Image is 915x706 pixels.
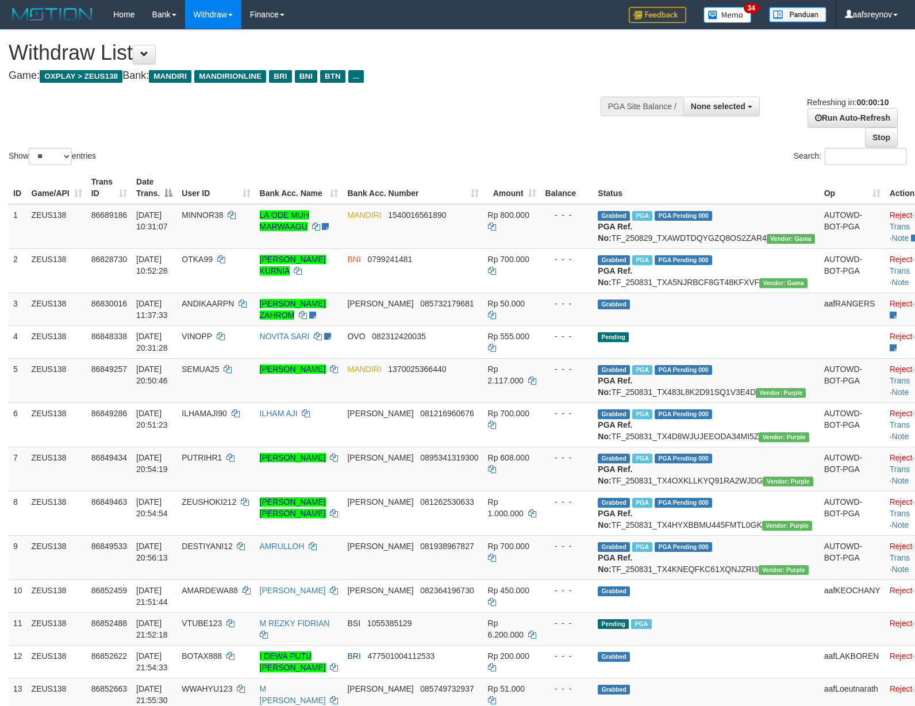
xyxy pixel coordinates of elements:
[759,278,808,288] span: Vendor URL: https://trx31.1velocity.biz
[420,453,478,462] span: Copy 0895341319300 to clipboard
[27,645,87,678] td: ZEUS138
[807,98,889,107] span: Refreshing in:
[40,70,122,83] span: OXPLAY > ZEUS138
[9,293,27,325] td: 3
[27,204,87,249] td: ZEUS138
[890,255,913,264] a: Reject
[488,210,529,220] span: Rp 800.000
[420,299,474,308] span: Copy 085732179681 to clipboard
[260,651,326,672] a: I DEWA PUTU [PERSON_NAME]
[27,447,87,491] td: ZEUS138
[388,210,446,220] span: Copy 1540016561890 to clipboard
[545,298,589,309] div: - - -
[177,171,255,204] th: User ID: activate to sort column ascending
[632,454,652,463] span: Marked by aafRornrotha
[856,98,889,107] strong: 00:00:10
[182,651,222,661] span: BOTAX888
[488,542,529,551] span: Rp 700.000
[545,254,589,265] div: - - -
[593,447,819,491] td: TF_250831_TX4OXKLLKYQ91RA2WJDG
[182,453,222,462] span: PUTRIHR1
[9,491,27,535] td: 8
[260,409,298,418] a: ILHAM AJI
[9,148,96,165] label: Show entries
[632,542,652,552] span: Marked by aafRornrotha
[825,148,906,165] input: Search:
[182,684,232,693] span: WWAHYU123
[260,542,305,551] a: AMRULLOH
[820,491,885,535] td: AUTOWD-BOT-PGA
[372,332,425,341] span: Copy 082312420035 to clipboard
[27,293,87,325] td: ZEUS138
[260,453,326,462] a: [PERSON_NAME]
[347,299,413,308] span: [PERSON_NAME]
[260,619,330,628] a: M REZKY FIDRIAN
[820,402,885,447] td: AUTOWD-BOT-PGA
[890,299,913,308] a: Reject
[136,364,168,385] span: [DATE] 20:50:46
[598,376,632,397] b: PGA Ref. No:
[683,97,760,116] button: None selected
[260,299,326,320] a: [PERSON_NAME] ZAHROM
[91,651,127,661] span: 86852622
[598,509,632,529] b: PGA Ref. No:
[91,332,127,341] span: 86848338
[655,542,712,552] span: PGA Pending
[91,619,127,628] span: 86852488
[91,409,127,418] span: 86849286
[890,364,913,374] a: Reject
[136,299,168,320] span: [DATE] 11:37:33
[655,211,712,221] span: PGA Pending
[545,363,589,375] div: - - -
[545,683,589,695] div: - - -
[759,565,809,575] span: Vendor URL: https://trx4.1velocity.biz
[91,210,127,220] span: 86689186
[632,211,652,221] span: Marked by aafkaynarin
[488,332,529,341] span: Rp 555.000
[29,148,72,165] select: Showentries
[136,586,168,607] span: [DATE] 21:51:44
[347,255,360,264] span: BNI
[598,685,630,695] span: Grabbed
[865,128,898,147] a: Stop
[27,358,87,402] td: ZEUS138
[488,364,524,385] span: Rp 2.117.000
[892,476,909,485] a: Note
[598,420,632,441] b: PGA Ref. No:
[892,432,909,441] a: Note
[820,645,885,678] td: aafLAKBOREN
[763,477,813,486] span: Vendor URL: https://trx4.1velocity.biz
[488,497,524,518] span: Rp 1.000.000
[593,402,819,447] td: TF_250831_TX4D8WJUJEEODA34MI5Z
[545,540,589,552] div: - - -
[598,409,630,419] span: Grabbed
[91,497,127,507] span: 86849463
[488,684,525,693] span: Rp 51.000
[769,7,826,22] img: panduan.png
[182,586,238,595] span: AMARDEWA88
[87,171,132,204] th: Trans ID: activate to sort column ascending
[598,300,630,309] span: Grabbed
[632,498,652,508] span: Marked by aafRornrotha
[820,171,885,204] th: Op: activate to sort column ascending
[9,402,27,447] td: 6
[368,651,435,661] span: Copy 477501004112533 to clipboard
[182,255,213,264] span: OTKA99
[655,454,712,463] span: PGA Pending
[545,585,589,596] div: - - -
[194,70,266,83] span: MANDIRIONLINE
[9,645,27,678] td: 12
[820,293,885,325] td: aafRANGERS
[136,255,168,275] span: [DATE] 10:52:28
[488,619,524,639] span: Rp 6.200.000
[182,619,222,628] span: VTUBE123
[593,204,819,249] td: TF_250829_TXAWDTDQYGZQ8OS2ZAR4
[260,210,309,231] a: LA ODE MUH MARWAAGU
[890,497,913,507] a: Reject
[820,580,885,612] td: aafKEOCHANY
[136,684,168,705] span: [DATE] 21:55:30
[890,684,913,693] a: Reject
[598,222,632,243] b: PGA Ref. No:
[136,210,168,231] span: [DATE] 10:31:07
[598,255,630,265] span: Grabbed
